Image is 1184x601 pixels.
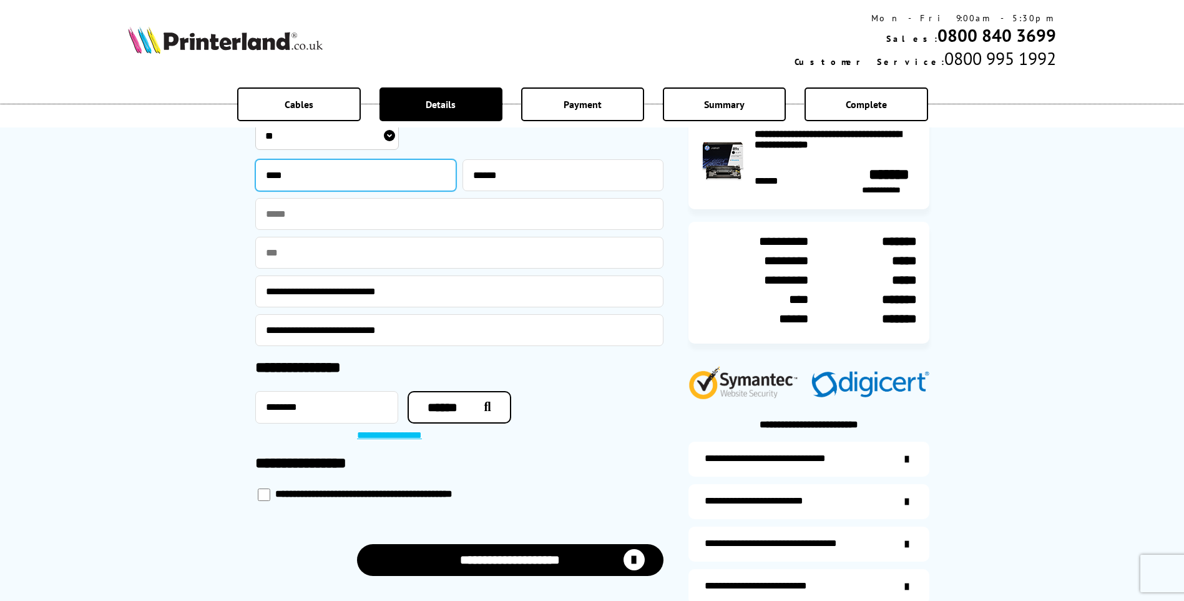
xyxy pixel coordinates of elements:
[128,26,323,54] img: Printerland Logo
[704,98,745,111] span: Summary
[795,56,944,67] span: Customer Service:
[795,12,1056,24] div: Mon - Fri 9:00am - 5:30pm
[564,98,602,111] span: Payment
[426,98,456,111] span: Details
[886,33,937,44] span: Sales:
[688,442,929,477] a: additional-ink
[937,24,1056,47] a: 0800 840 3699
[285,98,313,111] span: Cables
[688,527,929,562] a: additional-cables
[944,47,1056,70] span: 0800 995 1992
[846,98,887,111] span: Complete
[688,484,929,519] a: items-arrive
